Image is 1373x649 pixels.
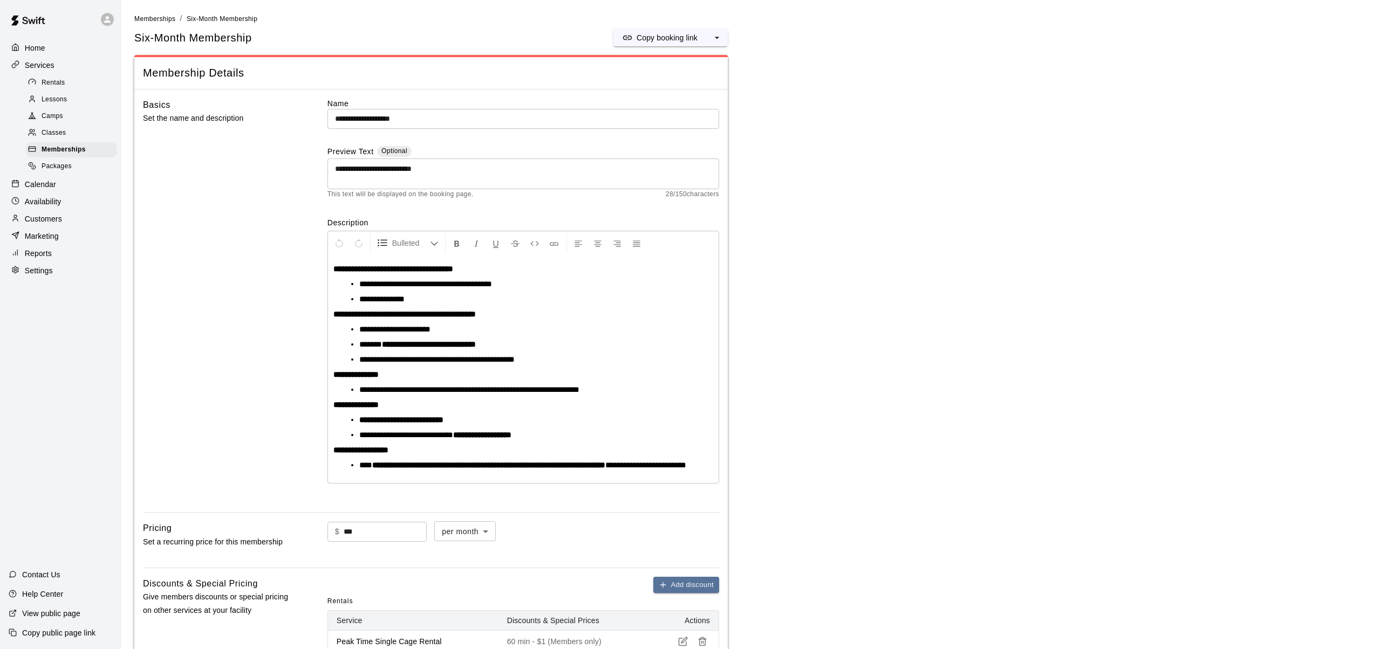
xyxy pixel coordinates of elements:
button: Undo [330,233,349,253]
p: Home [25,43,45,53]
span: This text will be displayed on the booking page. [327,189,474,200]
button: Format Bold [448,233,466,253]
a: Packages [26,158,121,175]
label: Description [327,217,719,228]
a: Settings [9,263,113,279]
label: Name [327,98,719,109]
div: per month [434,521,496,541]
a: Rentals [26,74,121,91]
p: Settings [25,265,53,276]
p: Customers [25,213,62,224]
a: Marketing [9,228,113,244]
h6: Pricing [143,521,172,535]
th: Actions [654,611,719,631]
p: Set the name and description [143,112,293,125]
li: / [180,13,182,24]
span: Bulleted List [392,238,430,248]
p: Marketing [25,231,59,241]
button: Right Align [608,233,626,253]
label: Preview Text [327,146,374,158]
span: Classes [42,128,66,139]
span: Memberships [42,144,86,155]
a: Memberships [26,142,121,158]
p: View public page [22,608,80,619]
a: Services [9,57,113,73]
a: Home [9,40,113,56]
button: Justify Align [627,233,646,253]
span: Packages [42,161,72,172]
div: split button [613,29,728,46]
span: 28 / 150 characters [666,189,719,200]
button: Redo [350,233,368,253]
button: Copy booking link [613,29,706,46]
div: Camps [26,109,117,124]
a: Calendar [9,176,113,192]
p: Contact Us [22,569,60,580]
div: Lessons [26,92,117,107]
a: Classes [26,125,121,142]
span: Memberships [134,15,175,23]
p: Help Center [22,589,63,599]
button: Format Strikethrough [506,233,524,253]
span: Rentals [327,593,353,610]
div: Rentals [26,75,117,91]
button: Format Underline [487,233,505,253]
div: Packages [26,159,117,174]
span: Lessons [42,94,67,105]
button: Formatting Options [373,233,443,253]
a: Availability [9,194,113,210]
a: Customers [9,211,113,227]
p: Give members discounts or special pricing on other services at your facility [143,590,293,617]
a: Memberships [134,14,175,23]
button: Format Italics [467,233,486,253]
p: Services [25,60,54,71]
p: Copy public page link [22,627,95,638]
span: Membership Details [143,66,719,80]
th: Discounts & Special Prices [498,611,654,631]
h6: Basics [143,98,170,112]
button: Insert Link [545,233,563,253]
p: Availability [25,196,62,207]
button: Left Align [569,233,588,253]
h6: Discounts & Special Pricing [143,577,258,591]
a: Reports [9,245,113,261]
a: Lessons [26,91,121,108]
p: Copy booking link [637,32,698,43]
button: Add discount [653,577,719,593]
p: Peak Time Single Cage Rental [337,636,490,647]
a: Camps [26,108,121,125]
button: Insert Code [525,233,544,253]
th: Service [328,611,498,631]
p: $ [335,526,339,537]
span: Six-Month Membership [134,31,252,45]
p: Reports [25,248,52,259]
button: select merge strategy [706,29,728,46]
span: Rentals [42,78,65,88]
span: Optional [381,147,407,155]
p: Calendar [25,179,56,190]
button: Center Align [589,233,607,253]
nav: breadcrumb [134,13,1360,25]
p: Set a recurring price for this membership [143,535,293,549]
span: Camps [42,111,63,122]
div: Classes [26,126,117,141]
div: Memberships [26,142,117,157]
span: Six-Month Membership [187,15,257,23]
p: 60 min - $1 (Members only) [507,636,645,647]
